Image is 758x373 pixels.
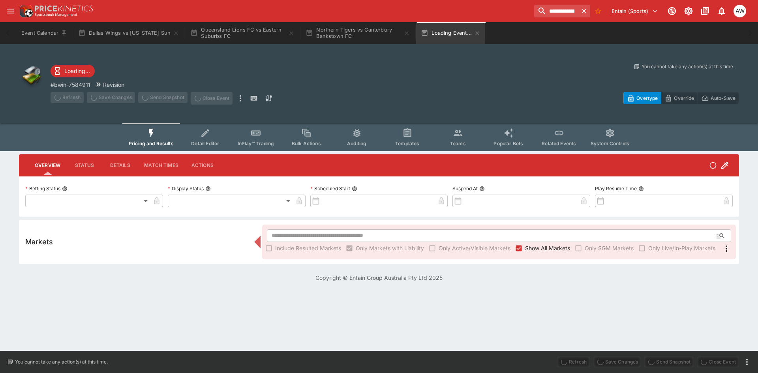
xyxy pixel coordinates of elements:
[15,358,108,366] p: You cannot take any action(s) at this time.
[35,6,93,11] img: PriceKinetics
[186,22,299,44] button: Queensland Lions FC vs Eastern Suburbs FC
[17,3,33,19] img: PriceKinetics Logo
[623,92,661,104] button: Overtype
[648,244,715,252] span: Only Live/In-Play Markets
[25,237,53,246] h5: Markets
[592,5,604,17] button: No Bookmarks
[102,156,138,175] button: Details
[347,141,366,146] span: Auditing
[352,186,357,191] button: Scheduled Start
[638,186,644,191] button: Play Resume Time
[636,94,658,102] p: Overtype
[73,22,184,44] button: Dallas Wings vs [US_STATE] Sun
[185,156,220,175] button: Actions
[138,156,185,175] button: Match Times
[698,4,712,18] button: Documentation
[711,94,735,102] p: Auto-Save
[292,141,321,146] span: Bulk Actions
[25,185,60,192] p: Betting Status
[713,229,728,243] button: Open
[191,141,219,146] span: Detail Editor
[28,156,67,175] button: Overview
[661,92,698,104] button: Override
[35,13,77,17] img: Sportsbook Management
[19,63,44,88] img: other.png
[62,186,68,191] button: Betting Status
[129,141,174,146] span: Pricing and Results
[103,81,124,89] p: Revision
[493,141,523,146] span: Popular Bets
[275,244,341,252] span: Include Resulted Markets
[64,67,90,75] p: Loading...
[698,92,739,104] button: Auto-Save
[715,4,729,18] button: Notifications
[534,5,578,17] input: search
[3,4,17,18] button: open drawer
[674,94,694,102] p: Override
[67,156,102,175] button: Status
[479,186,485,191] button: Suspend At
[681,4,696,18] button: Toggle light/dark mode
[642,63,734,70] p: You cannot take any action(s) at this time.
[665,4,679,18] button: Connected to PK
[356,244,424,252] span: Only Markets with Liability
[236,92,245,105] button: more
[623,92,739,104] div: Start From
[416,22,485,44] button: Loading Event...
[301,22,415,44] button: Northern Tigers vs Canterbury Bankstown FC
[450,141,466,146] span: Teams
[585,244,634,252] span: Only SGM Markets
[742,357,752,367] button: more
[17,22,72,44] button: Event Calendar
[452,185,478,192] p: Suspend At
[51,81,90,89] p: Copy To Clipboard
[205,186,211,191] button: Display Status
[607,5,662,17] button: Select Tenant
[734,5,746,17] div: Ayden Walker
[439,244,510,252] span: Only Active/Visible Markets
[525,244,570,252] span: Show All Markets
[591,141,629,146] span: System Controls
[595,185,637,192] p: Play Resume Time
[731,2,749,20] button: Ayden Walker
[542,141,576,146] span: Related Events
[238,141,274,146] span: InPlay™ Trading
[310,185,350,192] p: Scheduled Start
[168,185,204,192] p: Display Status
[722,244,731,253] svg: More
[122,123,636,151] div: Event type filters
[395,141,419,146] span: Templates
